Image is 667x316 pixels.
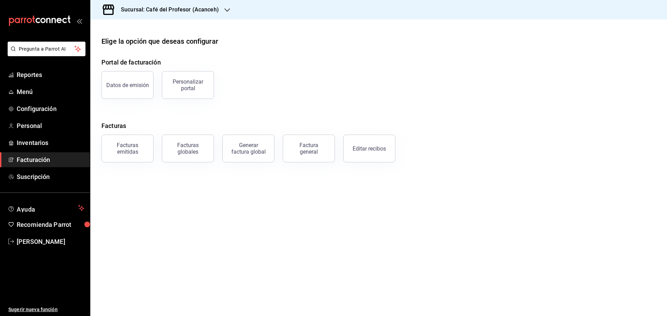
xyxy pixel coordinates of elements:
div: Datos de emisión [106,82,149,88]
div: Factura general [291,142,326,155]
h3: Sucursal: Café del Profesor (Acanceh) [115,6,219,14]
button: Personalizar portal [162,71,214,99]
div: Facturas globales [166,142,209,155]
div: Personalizar portal [166,78,209,92]
div: Elige la opción que deseas configurar [101,36,218,46]
button: Datos de emisión [101,71,154,99]
span: Inventarios [17,138,84,147]
span: Recomienda Parrot [17,220,84,229]
button: open_drawer_menu [76,18,82,24]
h4: Portal de facturación [101,58,656,67]
div: Editar recibos [353,145,386,152]
span: Reportes [17,70,84,79]
span: Menú [17,87,84,96]
div: Generar factura global [231,142,266,155]
button: Facturas globales [162,135,214,162]
span: Personal [17,121,84,130]
button: Editar recibos [343,135,395,162]
span: Configuración [17,104,84,113]
button: Factura general [283,135,335,162]
button: Generar factura global [222,135,274,162]
button: Pregunta a Parrot AI [8,42,85,56]
button: Facturas emitidas [101,135,154,162]
span: Pregunta a Parrot AI [19,45,75,53]
span: Facturación [17,155,84,164]
span: Sugerir nueva función [8,306,84,313]
span: [PERSON_NAME] [17,237,84,246]
span: Ayuda [17,204,75,212]
h4: Facturas [101,121,656,130]
a: Pregunta a Parrot AI [5,50,85,58]
div: Facturas emitidas [106,142,149,155]
span: Suscripción [17,172,84,181]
